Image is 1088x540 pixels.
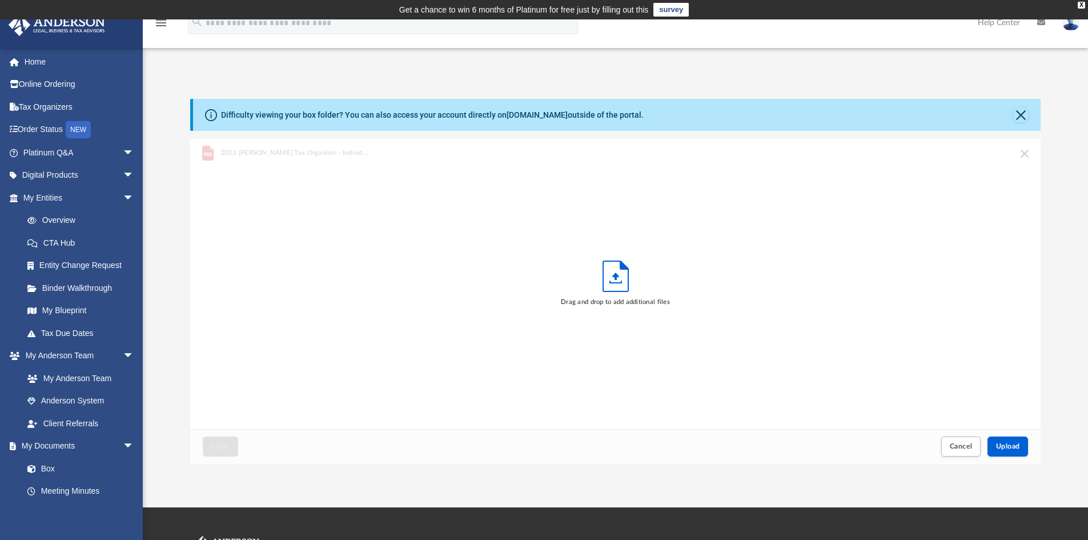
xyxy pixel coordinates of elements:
[8,435,146,458] a: My Documentsarrow_drop_down
[8,95,151,118] a: Tax Organizers
[950,443,973,450] span: Cancel
[123,141,146,165] span: arrow_drop_down
[8,141,151,164] a: Platinum Q&Aarrow_drop_down
[8,50,151,73] a: Home
[1013,107,1029,123] button: Close
[8,164,151,187] a: Digital Productsarrow_drop_down
[16,480,146,503] a: Meeting Minutes
[1078,2,1085,9] div: close
[987,437,1029,457] button: Upload
[123,186,146,210] span: arrow_drop_down
[211,443,230,450] span: Close
[191,15,203,28] i: search
[16,299,146,322] a: My Blueprint
[16,367,140,390] a: My Anderson Team
[154,22,168,30] a: menu
[16,322,151,345] a: Tax Due Dates
[8,186,151,209] a: My Entitiesarrow_drop_down
[8,118,151,142] a: Order StatusNEW
[507,110,568,119] a: [DOMAIN_NAME]
[5,14,109,36] img: Anderson Advisors Platinum Portal
[16,277,151,299] a: Binder Walkthrough
[561,297,670,307] div: Drag and drop to add additional files
[399,3,649,17] div: Get a chance to win 6 months of Platinum for free just by filling out this
[653,3,689,17] a: survey
[203,437,238,457] button: Close
[66,121,91,138] div: NEW
[123,435,146,458] span: arrow_drop_down
[123,164,146,187] span: arrow_drop_down
[154,16,168,30] i: menu
[8,345,146,367] a: My Anderson Teamarrow_drop_down
[1062,14,1079,31] img: User Pic
[16,231,151,254] a: CTA Hub
[16,457,140,480] a: Box
[16,254,151,277] a: Entity Change Request
[16,412,146,435] a: Client Referrals
[16,390,146,413] a: Anderson System
[123,345,146,368] span: arrow_drop_down
[190,139,1041,464] div: Upload
[8,73,151,96] a: Online Ordering
[221,109,644,121] div: Difficulty viewing your box folder? You can also access your account directly on outside of the p...
[996,443,1020,450] span: Upload
[941,437,981,457] button: Cancel
[16,209,151,232] a: Overview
